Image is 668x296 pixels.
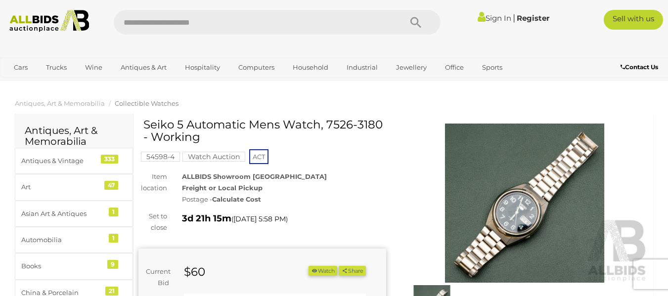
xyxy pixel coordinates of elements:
[107,260,118,269] div: 9
[340,59,384,76] a: Industrial
[15,99,105,107] a: Antiques, Art & Memorabilia
[182,213,231,224] strong: 3d 21h 15m
[131,211,175,234] div: Set to close
[182,194,386,205] div: Postage -
[21,234,103,246] div: Automobilia
[476,59,509,76] a: Sports
[21,181,103,193] div: Art
[7,76,90,92] a: [GEOGRAPHIC_DATA]
[182,152,245,162] mark: Watch Auction
[21,155,103,167] div: Antiques & Vintage
[182,184,263,192] strong: Freight or Local Pickup
[439,59,470,76] a: Office
[309,266,337,276] li: Watch this item
[621,63,658,71] b: Contact Us
[621,62,661,73] a: Contact Us
[101,155,118,164] div: 333
[109,208,118,216] div: 1
[178,59,226,76] a: Hospitality
[15,227,133,253] a: Automobilia 1
[15,174,133,200] a: Art 47
[15,201,133,227] a: Asian Art & Antiques 1
[249,149,268,164] span: ACT
[115,99,178,107] a: Collectible Watches
[478,13,511,23] a: Sign In
[5,10,94,32] img: Allbids.com.au
[109,234,118,243] div: 1
[212,195,261,203] strong: Calculate Cost
[233,214,286,223] span: [DATE] 5:58 PM
[286,59,335,76] a: Household
[143,119,384,144] h1: Seiko 5 Automatic Mens Watch, 7526-3180 - Working
[232,59,281,76] a: Computers
[7,59,34,76] a: Cars
[182,172,327,180] strong: ALLBIDS Showroom [GEOGRAPHIC_DATA]
[513,12,515,23] span: |
[40,59,73,76] a: Trucks
[391,10,441,35] button: Search
[105,287,118,296] div: 21
[401,124,649,283] img: Seiko 5 Automatic Mens Watch, 7526-3180 - Working
[15,253,133,279] a: Books 9
[517,13,549,23] a: Register
[604,10,663,30] a: Sell with us
[138,266,177,289] div: Current Bid
[141,152,180,162] mark: 54598-4
[141,153,180,161] a: 54598-4
[231,215,288,223] span: ( )
[15,148,133,174] a: Antiques & Vintage 333
[309,266,337,276] button: Watch
[21,208,103,219] div: Asian Art & Antiques
[21,260,103,272] div: Books
[339,266,366,276] button: Share
[131,171,175,194] div: Item location
[79,59,109,76] a: Wine
[25,125,123,147] h2: Antiques, Art & Memorabilia
[182,153,245,161] a: Watch Auction
[184,265,205,279] strong: $60
[114,59,173,76] a: Antiques & Art
[104,181,118,190] div: 47
[390,59,433,76] a: Jewellery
